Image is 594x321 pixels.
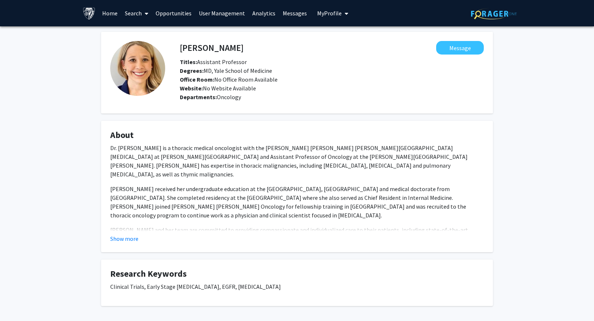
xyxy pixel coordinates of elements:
img: Profile Picture [110,41,165,96]
p: Dr. [PERSON_NAME] is a thoracic medical oncologist with the [PERSON_NAME] [PERSON_NAME] [PERSON_N... [110,143,484,179]
span: No Website Available [180,85,256,92]
span: My Profile [317,10,342,17]
b: Titles: [180,58,197,66]
h4: Research Keywords [110,269,484,279]
span: No Office Room Available [180,76,278,83]
h4: [PERSON_NAME] [180,41,244,55]
b: Departments: [180,93,217,101]
h4: About [110,130,484,141]
a: Opportunities [152,0,195,26]
span: MD, Yale School of Medicine [180,67,272,74]
iframe: Chat [5,288,31,316]
button: Message Susan Scott [436,41,484,55]
a: Messages [279,0,311,26]
p: Clinical Trials, Early Stage [MEDICAL_DATA], EGFR, [MEDICAL_DATA] [110,282,484,291]
button: Show more [110,234,138,243]
p: [PERSON_NAME] and her team are committed to providing compassionate and individualized care to th... [110,225,484,261]
b: Degrees: [180,67,204,74]
a: Home [99,0,121,26]
span: Assistant Professor [180,58,247,66]
a: Analytics [249,0,279,26]
a: Search [121,0,152,26]
b: Website: [180,85,203,92]
b: Office Room: [180,76,214,83]
a: User Management [195,0,249,26]
span: Oncology [217,93,241,101]
img: ForagerOne Logo [471,8,517,19]
img: Johns Hopkins University Logo [83,7,96,20]
p: [PERSON_NAME] received her undergraduate education at the [GEOGRAPHIC_DATA], [GEOGRAPHIC_DATA] an... [110,184,484,220]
